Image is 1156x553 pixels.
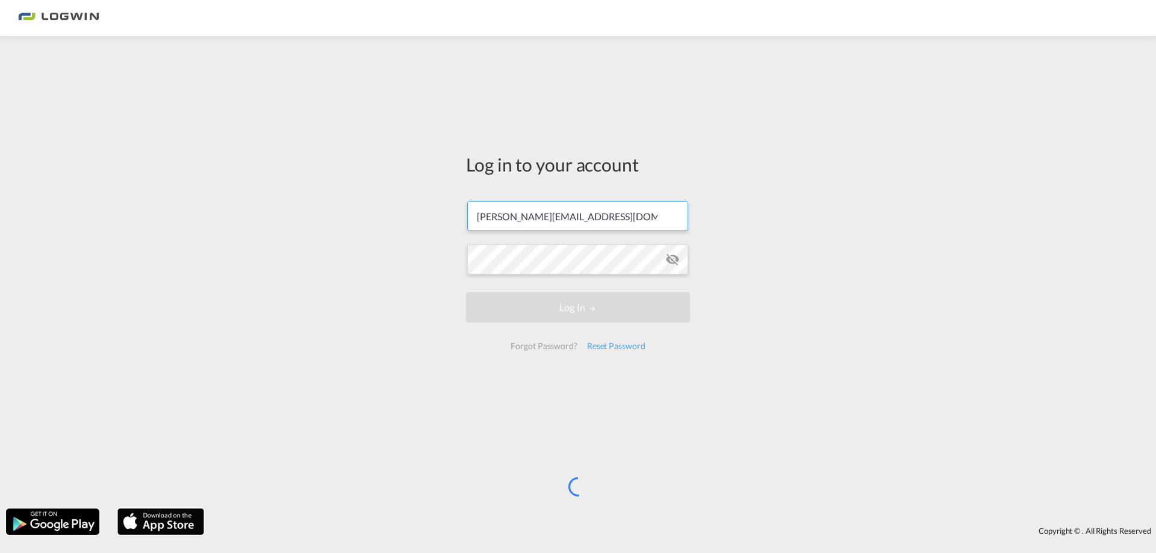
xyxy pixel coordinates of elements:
[210,521,1156,541] div: Copyright © . All Rights Reserved
[665,252,680,267] md-icon: icon-eye-off
[467,201,688,231] input: Enter email/phone number
[5,507,101,536] img: google.png
[582,335,650,357] div: Reset Password
[466,152,690,177] div: Log in to your account
[466,292,690,323] button: LOGIN
[18,5,99,32] img: bc73a0e0d8c111efacd525e4c8ad7d32.png
[116,507,205,536] img: apple.png
[506,335,582,357] div: Forgot Password?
